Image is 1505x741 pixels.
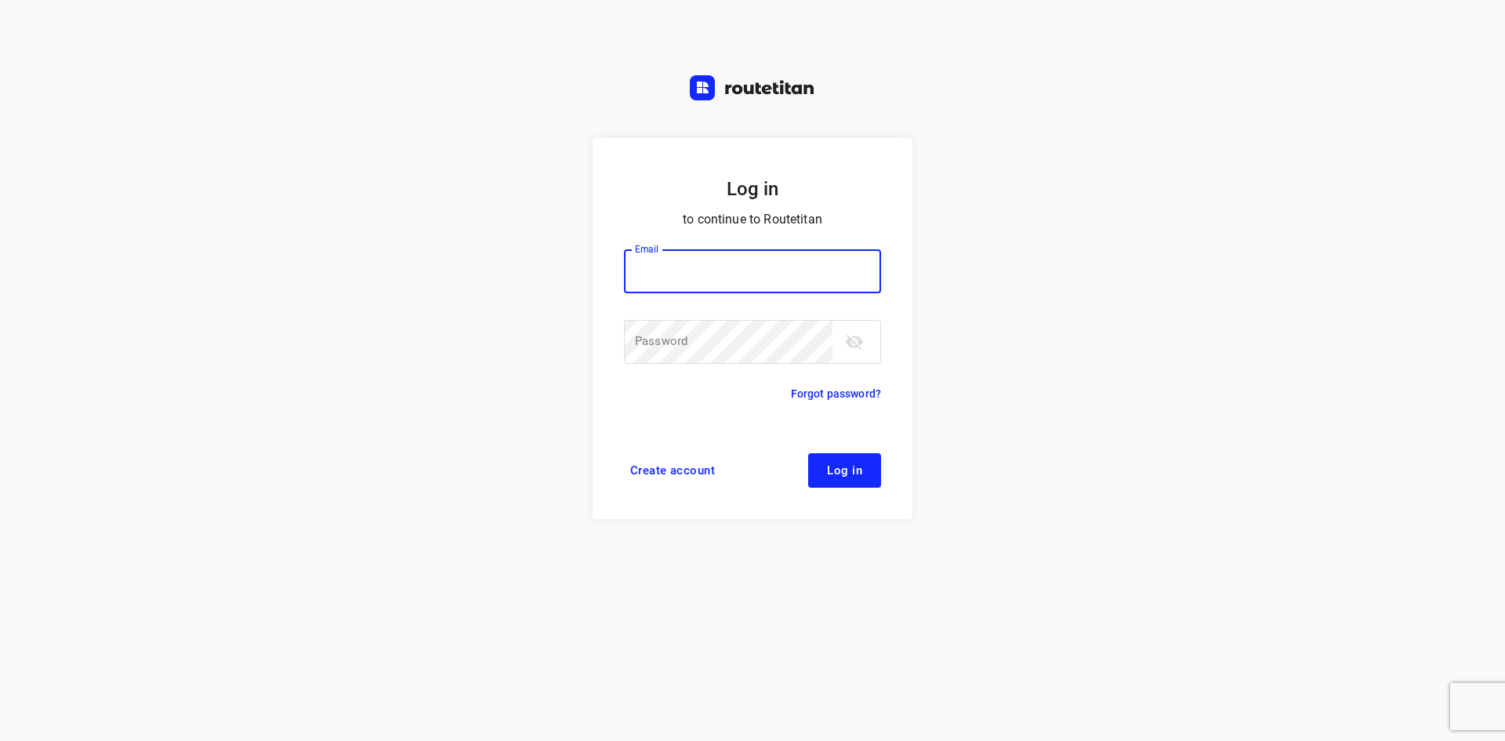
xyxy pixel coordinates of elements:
[808,453,881,488] button: Log in
[827,464,862,477] span: Log in
[624,209,881,231] p: to continue to Routetitan
[630,464,715,477] span: Create account
[839,326,870,358] button: toggle password visibility
[624,453,721,488] a: Create account
[690,75,815,104] a: Routetitan
[791,384,881,403] a: Forgot password?
[690,75,815,100] img: Routetitan
[624,176,881,202] h5: Log in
